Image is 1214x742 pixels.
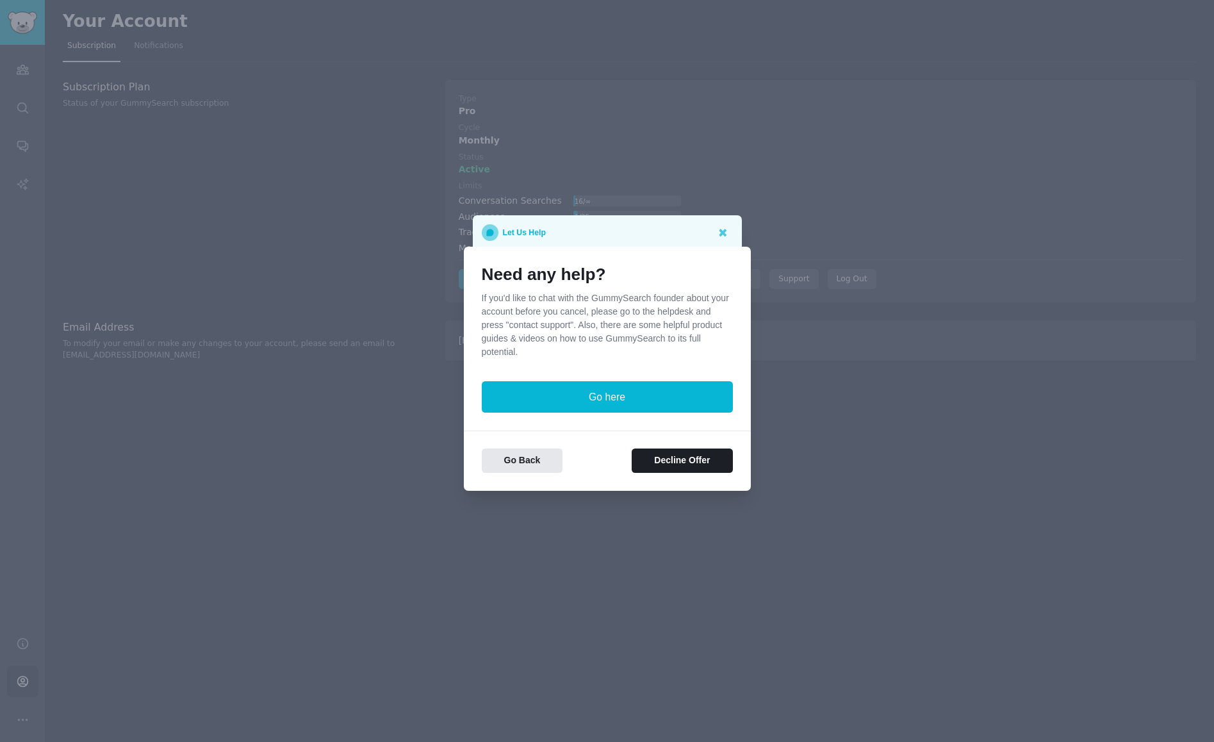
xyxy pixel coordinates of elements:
[482,449,563,474] button: Go Back
[632,449,732,474] button: Decline Offer
[482,381,733,413] button: Go here
[503,224,546,241] p: Let Us Help
[482,292,733,359] p: If you'd like to chat with the GummySearch founder about your account before you cancel, please g...
[482,265,733,285] h1: Need any help?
